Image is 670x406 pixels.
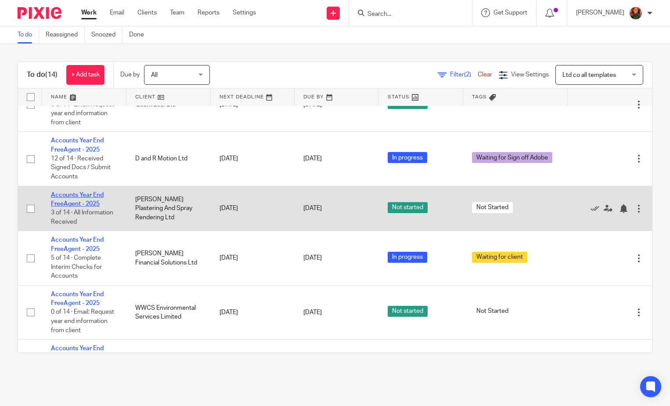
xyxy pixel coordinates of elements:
[126,285,211,339] td: WWCS Environmental Services Limited
[388,202,428,213] span: Not started
[211,132,295,186] td: [DATE]
[198,8,220,17] a: Reports
[388,252,427,263] span: In progress
[303,255,322,261] span: [DATE]
[51,156,111,180] span: 12 of 14 · Received Signed Docs / Submit Accounts
[51,138,104,152] a: Accounts Year End FreeAgent - 2025
[629,6,643,20] img: sallycropped.JPG
[233,8,256,17] a: Settings
[18,7,61,19] img: Pixie
[126,231,211,285] td: [PERSON_NAME] Financial Solutions Ltd
[51,237,104,252] a: Accounts Year End FreeAgent - 2025
[151,72,158,78] span: All
[18,26,39,43] a: To do
[303,309,322,315] span: [DATE]
[51,101,114,126] span: 0 of 14 · Email: Request year end information from client
[129,26,151,43] a: Done
[472,202,513,213] span: Not Started
[45,71,58,78] span: (14)
[591,204,604,213] a: Mark as done
[211,231,295,285] td: [DATE]
[511,72,549,78] span: View Settings
[472,306,513,317] span: Not Started
[464,72,471,78] span: (2)
[170,8,184,17] a: Team
[126,132,211,186] td: D and R Motion Ltd
[211,340,295,394] td: [DATE]
[51,291,104,306] a: Accounts Year End FreeAgent - 2025
[51,192,104,207] a: Accounts Year End FreeAgent - 2025
[562,72,616,78] span: Ltd co all templates
[367,11,446,18] input: Search
[66,65,104,85] a: + Add task
[303,156,322,162] span: [DATE]
[110,8,124,17] a: Email
[51,255,102,279] span: 5 of 14 · Complete Interim Checks for Accounts
[211,186,295,231] td: [DATE]
[472,152,552,163] span: Waiting for Sign off Adobe
[478,72,492,78] a: Clear
[303,205,322,211] span: [DATE]
[388,152,427,163] span: In progress
[120,70,140,79] p: Due by
[576,8,624,17] p: [PERSON_NAME]
[46,26,85,43] a: Reassigned
[137,8,157,17] a: Clients
[126,340,211,394] td: Dorset Sheet Metal Products Ltd
[493,10,527,16] span: Get Support
[472,94,487,99] span: Tags
[91,26,122,43] a: Snoozed
[51,210,113,225] span: 3 of 14 · All Information Received
[51,345,104,360] a: Accounts Year End FreeAgent - 2025
[472,252,527,263] span: Waiting for client
[51,309,114,333] span: 0 of 14 · Email: Request year end information from client
[211,285,295,339] td: [DATE]
[81,8,97,17] a: Work
[126,186,211,231] td: [PERSON_NAME] Plastering And Spray Rendering Ltd
[27,70,58,80] h1: To do
[388,306,428,317] span: Not started
[450,72,478,78] span: Filter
